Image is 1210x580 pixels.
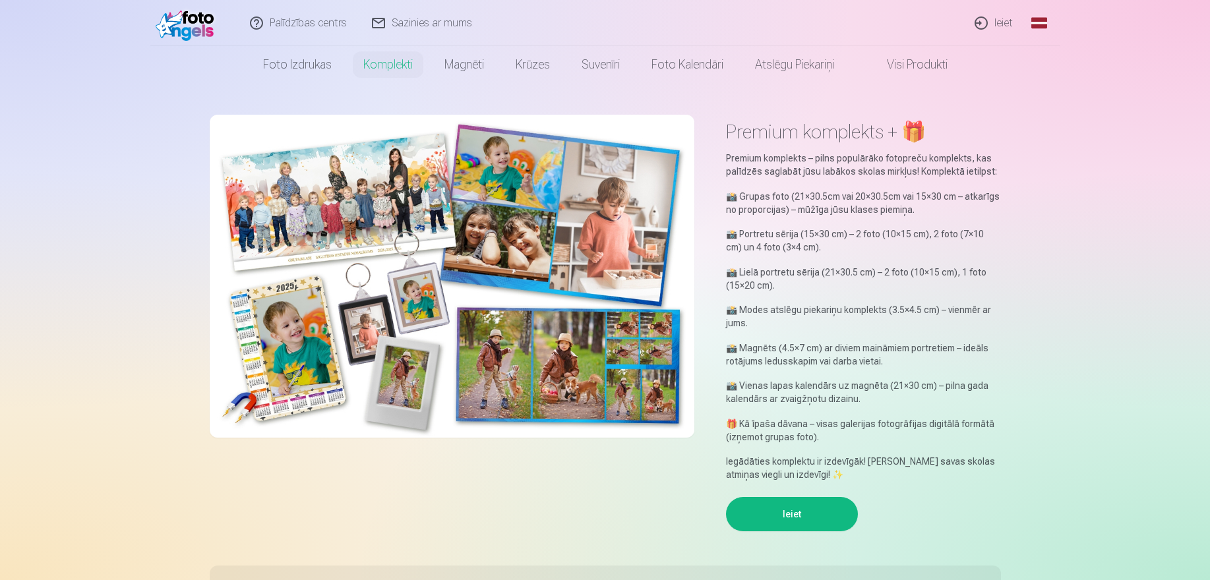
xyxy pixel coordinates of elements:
a: Magnēti [429,46,500,83]
a: Komplekti [348,46,429,83]
p: 📸 Grupas foto (21×30.5cm vai 20×30.5cm vai 15×30 cm – atkarīgs no proporcijas) – mūžīga jūsu klas... [726,190,1001,216]
h1: Premium komplekts + 🎁 [726,120,1001,144]
a: Foto kalendāri [636,46,739,83]
p: 📸 Modes atslēgu piekariņu komplekts (3.5×4.5 cm) – vienmēr ar jums. [726,303,1001,330]
img: /fa1 [156,5,220,41]
a: Visi produkti [850,46,963,83]
p: Iegādāties komplektu ir izdevīgāk! [PERSON_NAME] savas skolas atmiņas viegli un izdevīgi! ✨ [726,455,1001,481]
p: 📸 Vienas lapas kalendārs uz magnēta (21×30 cm) – pilna gada kalendārs ar zvaigžņotu dizainu. [726,379,1001,405]
a: Atslēgu piekariņi [739,46,850,83]
p: 📸 Magnēts (4.5×7 cm) ar diviem maināmiem portretiem – ideāls rotājums ledusskapim vai darba vietai. [726,341,1001,368]
p: 🎁 Kā īpaša dāvana – visas galerijas fotogrāfijas digitālā formātā (izņemot grupas foto). [726,417,1001,444]
button: Ieiet [726,497,858,531]
p: 📸 Lielā portretu sērija (21×30.5 cm) – 2 foto (10×15 cm), 1 foto (15×20 cm). [726,266,1001,292]
a: Foto izdrukas [247,46,348,83]
p: Premium komplekts – pilns populārāko fotopreču komplekts, kas palīdzēs saglabāt jūsu labākos skol... [726,152,1001,178]
a: Suvenīri [566,46,636,83]
a: Krūzes [500,46,566,83]
p: 📸 Portretu sērija (15×30 cm) – 2 foto (10×15 cm), 2 foto (7×10 cm) un 4 foto (3×4 cm). [726,227,1001,254]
